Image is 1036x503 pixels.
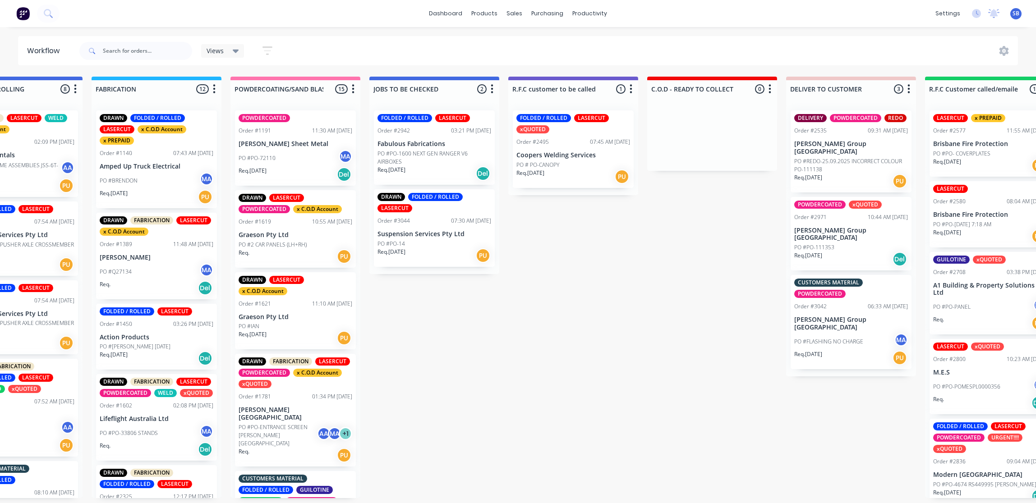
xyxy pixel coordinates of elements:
[59,438,74,453] div: PU
[96,213,217,299] div: DRAWNFABRICATIONLASERCUTx C.O.D AccountOrder #138911:48 AM [DATE][PERSON_NAME]PO #Q27134MAReq.Del
[100,378,127,386] div: DRAWN
[293,369,342,377] div: x C.O.D Account
[312,300,352,308] div: 11:10 AM [DATE]
[894,333,908,347] div: MA
[100,442,111,450] p: Req.
[973,256,1006,264] div: xQUOTED
[1013,9,1019,18] span: SB
[59,257,74,272] div: PU
[337,249,351,264] div: PU
[239,276,266,284] div: DRAWN
[933,457,966,466] div: Order #2836
[933,185,968,193] div: LASERCUT
[516,125,549,133] div: xQUOTED
[849,201,882,209] div: xQUOTED
[971,114,1005,122] div: x PREPAID
[312,127,352,135] div: 11:30 AM [DATE]
[138,125,186,133] div: x C.O.D Account
[933,383,1000,391] p: PO #PO-POMESPL0000356
[173,240,213,248] div: 11:48 AM [DATE]
[100,189,128,197] p: Req. [DATE]
[239,357,266,366] div: DRAWN
[516,151,630,159] p: Coopers Welding Services
[794,302,827,311] div: Order #3042
[239,313,352,321] p: Graeson Pty Ltd
[868,127,908,135] div: 09:31 AM [DATE]
[130,469,173,477] div: FABRICATION
[615,169,629,184] div: PU
[100,240,132,248] div: Order #1389
[794,350,822,358] p: Req. [DATE]
[378,140,491,148] p: Fabulous Fabrications
[312,393,352,401] div: 01:34 PM [DATE]
[933,268,966,276] div: Order #2708
[34,489,74,497] div: 08:10 AM [DATE]
[100,469,127,477] div: DRAWN
[574,114,609,122] div: LASERCUT
[794,243,834,251] p: PO #PO-111353
[198,281,212,295] div: Del
[235,272,356,350] div: DRAWNLASERCUTx C.O.D AccountOrder #162111:10 AM [DATE]Graeson Pty LtdPO #IANReq.[DATE]PU
[513,110,634,188] div: FOLDED / ROLLEDLASERCUTxQUOTEDOrder #249507:45 AM [DATE]Coopers Welding ServicesPO # PO-CANOPYReq...
[16,7,30,20] img: Factory
[374,110,495,185] div: FOLDED / ROLLEDLASERCUTOrder #294203:21 PM [DATE]Fabulous FabricationsPO #PO-1600 NEXT GEN RANGER...
[467,7,502,20] div: products
[424,7,467,20] a: dashboard
[239,194,266,202] div: DRAWN
[200,172,213,186] div: MA
[100,343,170,351] p: PO #[PERSON_NAME] [DATE]
[933,445,966,453] div: xQUOTED
[791,197,912,271] div: POWDERCOATEDxQUOTEDOrder #297110:44 AM [DATE][PERSON_NAME] Group [GEOGRAPHIC_DATA]PO #PO-111353Re...
[933,150,990,158] p: PO #PO- COVERPLATES
[794,227,908,242] p: [PERSON_NAME] Group [GEOGRAPHIC_DATA]
[269,357,312,366] div: FABRICATION
[337,448,351,462] div: PU
[239,393,271,401] div: Order #1781
[100,320,132,328] div: Order #1450
[516,138,549,146] div: Order #2495
[239,423,317,448] p: PO #PO-ENTRANCE SCREEN [PERSON_NAME][GEOGRAPHIC_DATA]
[103,42,192,60] input: Search for orders...
[971,343,1004,351] div: xQUOTED
[18,284,53,292] div: LASERCUT
[516,161,559,169] p: PO # PO-CANOPY
[61,161,74,174] div: AA
[100,389,151,397] div: POWDERCOATED
[933,229,961,237] p: Req. [DATE]
[34,218,74,226] div: 07:54 AM [DATE]
[451,127,491,135] div: 03:21 PM [DATE]
[408,193,463,201] div: FOLDED / ROLLED
[239,114,290,122] div: POWDERCOATED
[378,114,432,122] div: FOLDED / ROLLED
[933,220,991,229] p: PO #PO-[DATE] 7:18 AM
[791,110,912,192] div: DELIVERYPOWDERCOATEDREDOOrder #253509:31 AM [DATE][PERSON_NAME] Group [GEOGRAPHIC_DATA]PO #REDO-2...
[794,213,827,221] div: Order #2971
[239,154,276,162] p: PO #PO-72110
[794,127,827,135] div: Order #2535
[991,422,1026,430] div: LASERCUT
[130,216,173,224] div: FABRICATION
[868,213,908,221] div: 10:44 AM [DATE]
[100,125,134,133] div: LASERCUT
[34,138,74,146] div: 02:09 PM [DATE]
[100,493,132,501] div: Order #2325
[100,402,132,410] div: Order #1602
[933,422,988,430] div: FOLDED / ROLLED
[239,406,352,421] p: [PERSON_NAME][GEOGRAPHIC_DATA]
[130,378,173,386] div: FABRICATION
[378,193,405,201] div: DRAWN
[476,248,490,263] div: PU
[374,189,495,267] div: DRAWNFOLDED / ROLLEDLASERCUTOrder #304407:30 AM [DATE]Suspension Services Pty LtdPO #PO-14Req.[DA...
[173,402,213,410] div: 02:08 PM [DATE]
[100,268,132,276] p: PO #Q27134
[933,256,970,264] div: GUILOTINE
[293,205,342,213] div: x C.O.D Account
[794,140,908,155] p: [PERSON_NAME] Group [GEOGRAPHIC_DATA]
[239,167,267,175] p: Req. [DATE]
[893,252,907,266] div: Del
[516,114,571,122] div: FOLDED / ROLLED
[173,493,213,501] div: 12:17 PM [DATE]
[198,190,212,204] div: PU
[378,217,410,225] div: Order #3044
[328,427,341,440] div: MA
